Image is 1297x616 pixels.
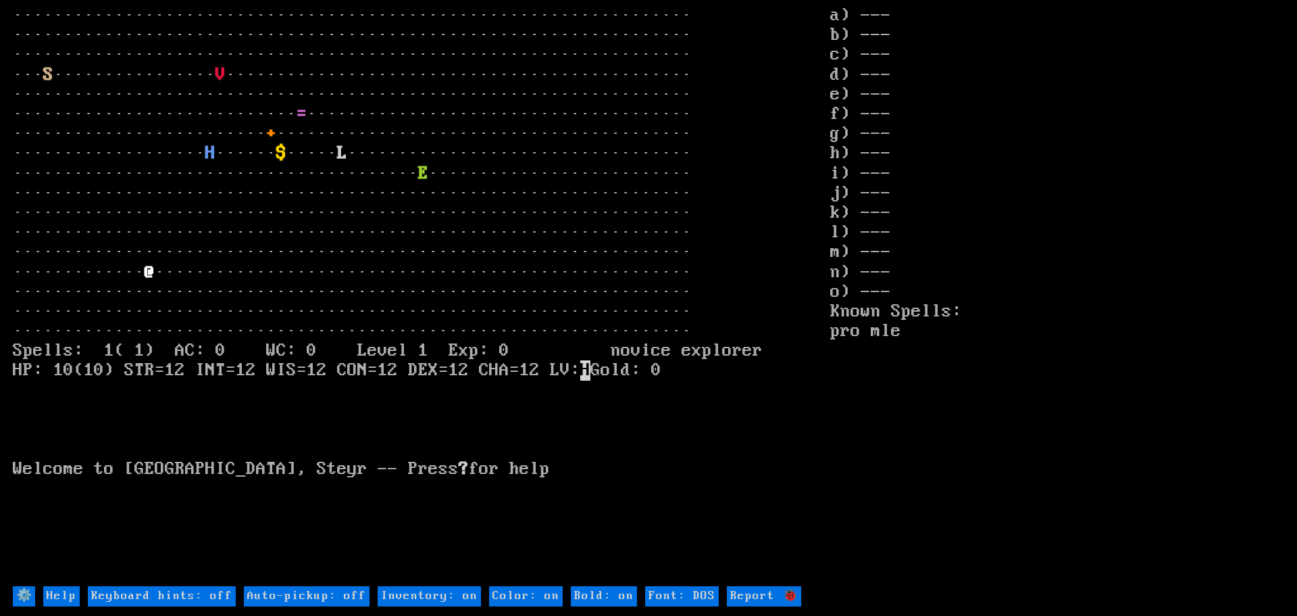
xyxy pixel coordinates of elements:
[727,586,801,606] input: Report 🐞
[276,143,286,164] font: $
[830,6,1284,585] stats: a) --- b) --- c) --- d) --- e) --- f) --- g) --- h) --- i) --- j) --- k) --- l) --- m) --- n) ---...
[43,586,80,606] input: Help
[297,104,307,124] font: =
[13,586,35,606] input: ⚙️
[145,262,155,283] font: @
[205,143,215,164] font: H
[571,586,637,606] input: Bold: on
[88,586,236,606] input: Keyboard hints: off
[580,360,590,381] mark: H
[337,143,347,164] font: L
[13,6,830,585] larn: ··································································· ·····························...
[489,586,563,606] input: Color: on
[266,124,276,144] font: +
[244,586,370,606] input: Auto-pickup: off
[418,164,428,184] font: E
[459,459,469,479] b: ?
[43,65,53,85] font: S
[215,65,226,85] font: V
[378,586,481,606] input: Inventory: on
[645,586,719,606] input: Font: DOS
